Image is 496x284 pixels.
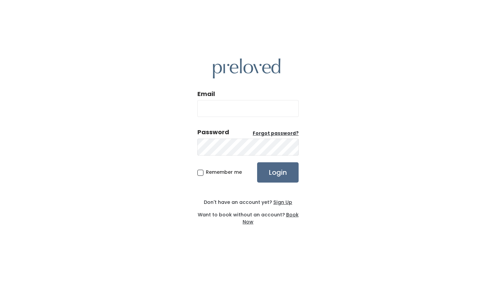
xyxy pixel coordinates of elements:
[197,128,229,137] div: Password
[272,199,292,206] a: Sign Up
[197,90,215,98] label: Email
[197,206,299,226] div: Want to book without an account?
[257,162,299,183] input: Login
[253,130,299,137] u: Forgot password?
[243,211,299,225] a: Book Now
[197,199,299,206] div: Don't have an account yet?
[273,199,292,206] u: Sign Up
[253,130,299,137] a: Forgot password?
[213,58,280,78] img: preloved logo
[206,169,242,175] span: Remember me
